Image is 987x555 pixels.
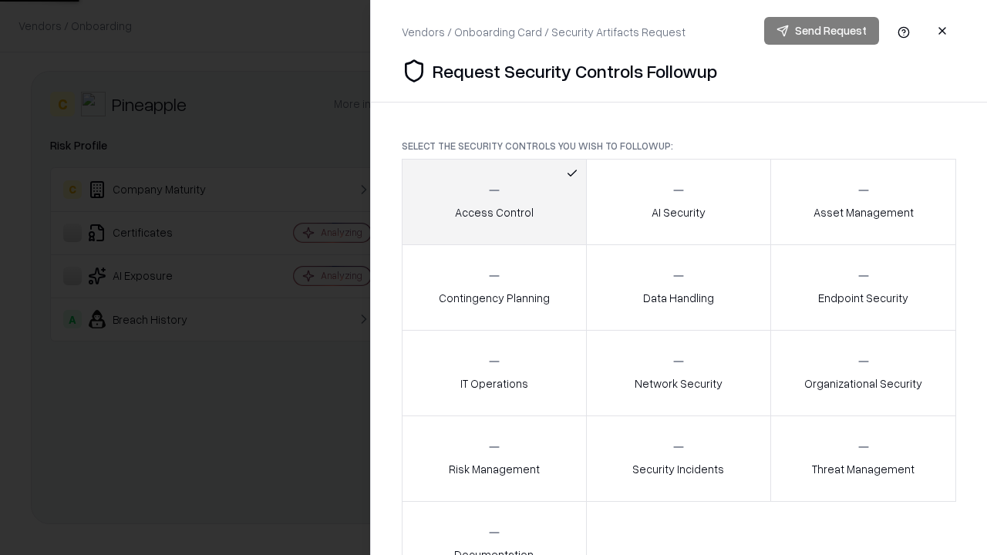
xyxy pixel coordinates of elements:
[812,461,915,477] p: Threat Management
[402,24,686,40] div: Vendors / Onboarding Card / Security Artifacts Request
[402,415,587,502] button: Risk Management
[632,461,724,477] p: Security Incidents
[643,290,714,306] p: Data Handling
[439,290,550,306] p: Contingency Planning
[586,244,772,331] button: Data Handling
[652,204,706,220] p: AI Security
[818,290,908,306] p: Endpoint Security
[635,375,723,392] p: Network Security
[402,140,956,153] p: Select the security controls you wish to followup:
[586,415,772,502] button: Security Incidents
[804,375,922,392] p: Organizational Security
[586,159,772,245] button: AI Security
[770,159,956,245] button: Asset Management
[460,375,528,392] p: IT Operations
[402,330,587,416] button: IT Operations
[449,461,540,477] p: Risk Management
[402,159,587,245] button: Access Control
[586,330,772,416] button: Network Security
[433,59,717,83] p: Request Security Controls Followup
[814,204,914,220] p: Asset Management
[402,244,587,331] button: Contingency Planning
[770,415,956,502] button: Threat Management
[770,330,956,416] button: Organizational Security
[770,244,956,331] button: Endpoint Security
[455,204,534,220] p: Access Control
